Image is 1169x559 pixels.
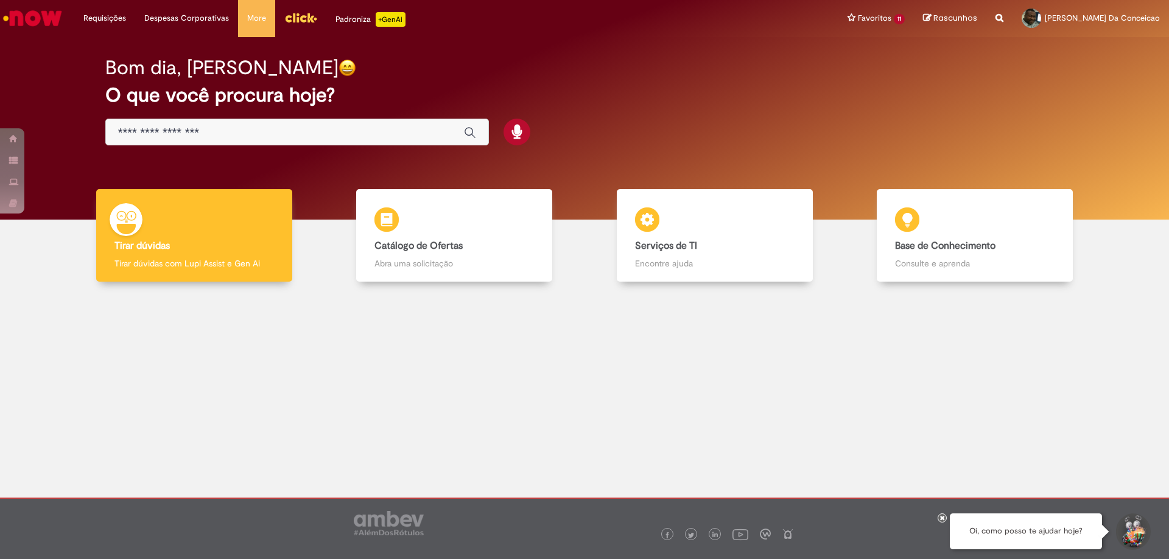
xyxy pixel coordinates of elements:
div: Oi, como posso te ajudar hoje? [950,513,1102,549]
span: [PERSON_NAME] Da Conceicao [1045,13,1160,23]
span: 11 [894,14,905,24]
img: logo_footer_workplace.png [760,529,771,540]
b: Catálogo de Ofertas [374,240,463,252]
img: logo_footer_naosei.png [782,529,793,540]
img: logo_footer_youtube.png [732,526,748,542]
div: Padroniza [335,12,405,27]
b: Base de Conhecimento [895,240,995,252]
b: Serviços de TI [635,240,697,252]
a: Base de Conhecimento Consulte e aprenda [845,189,1106,282]
a: Serviços de TI Encontre ajuda [584,189,845,282]
img: logo_footer_ambev_rotulo_gray.png [354,511,424,535]
span: Favoritos [858,12,891,24]
h2: Bom dia, [PERSON_NAME] [105,57,339,78]
a: Rascunhos [923,13,977,24]
span: Requisições [83,12,126,24]
p: Consulte e aprenda [895,257,1055,269]
img: ServiceNow [1,6,64,30]
img: logo_footer_linkedin.png [712,532,718,539]
a: Catálogo de Ofertas Abra uma solicitação [325,189,585,282]
h2: O que você procura hoje? [105,85,1064,106]
b: Tirar dúvidas [114,240,170,252]
a: Tirar dúvidas Tirar dúvidas com Lupi Assist e Gen Ai [64,189,325,282]
p: Tirar dúvidas com Lupi Assist e Gen Ai [114,257,274,269]
img: happy-face.png [339,59,356,77]
p: Abra uma solicitação [374,257,534,269]
span: Despesas Corporativas [144,12,229,24]
p: Encontre ajuda [635,257,795,269]
p: +GenAi [376,12,405,27]
span: Rascunhos [933,12,977,24]
img: logo_footer_facebook.png [664,532,670,538]
img: logo_footer_twitter.png [688,532,694,538]
img: click_logo_yellow_360x200.png [284,9,317,27]
button: Iniciar Conversa de Suporte [1114,513,1151,550]
span: More [247,12,266,24]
